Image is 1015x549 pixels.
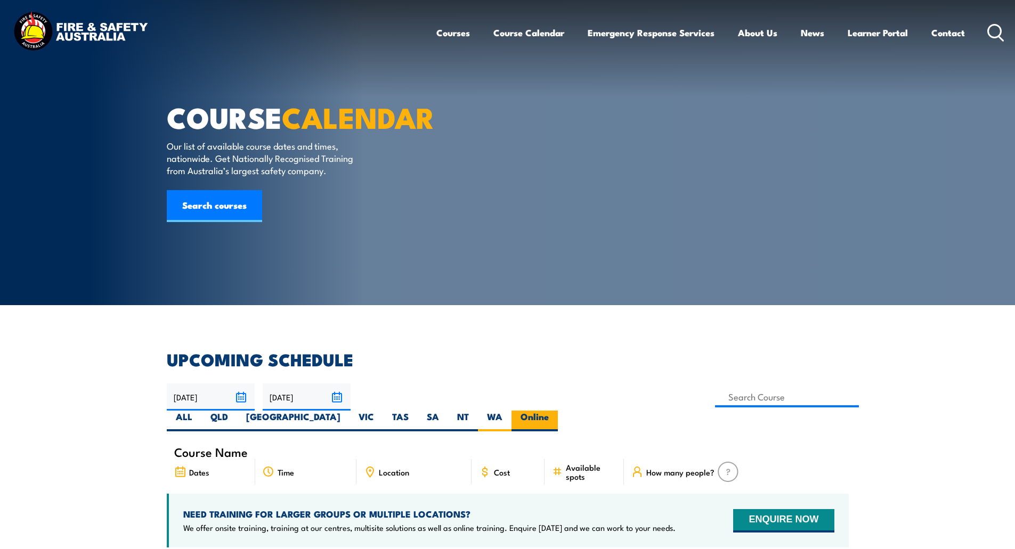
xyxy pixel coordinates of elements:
span: Time [278,468,294,477]
a: Course Calendar [493,19,564,47]
label: [GEOGRAPHIC_DATA] [237,411,350,431]
label: ALL [167,411,201,431]
span: How many people? [646,468,714,477]
strong: CALENDAR [282,94,435,138]
a: Search courses [167,190,262,222]
span: Cost [494,468,510,477]
label: Online [511,411,558,431]
label: WA [478,411,511,431]
label: QLD [201,411,237,431]
h2: UPCOMING SCHEDULE [167,351,849,366]
span: Dates [189,468,209,477]
a: Learner Portal [848,19,908,47]
label: SA [418,411,448,431]
a: About Us [738,19,777,47]
input: From date [167,383,255,411]
p: We offer onsite training, training at our centres, multisite solutions as well as online training... [183,522,676,533]
h4: NEED TRAINING FOR LARGER GROUPS OR MULTIPLE LOCATIONS? [183,508,676,520]
h1: COURSE [167,104,430,129]
a: Emergency Response Services [588,19,714,47]
button: ENQUIRE NOW [733,509,834,532]
label: VIC [350,411,383,431]
span: Location [379,468,409,477]
span: Available spots [566,463,616,481]
a: Courses [436,19,470,47]
span: Course Name [174,447,248,456]
label: TAS [383,411,418,431]
p: Our list of available course dates and times, nationwide. Get Nationally Recognised Training from... [167,140,361,177]
input: To date [263,383,351,411]
label: NT [448,411,478,431]
input: Search Course [715,387,859,407]
a: Contact [931,19,965,47]
a: News [801,19,824,47]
